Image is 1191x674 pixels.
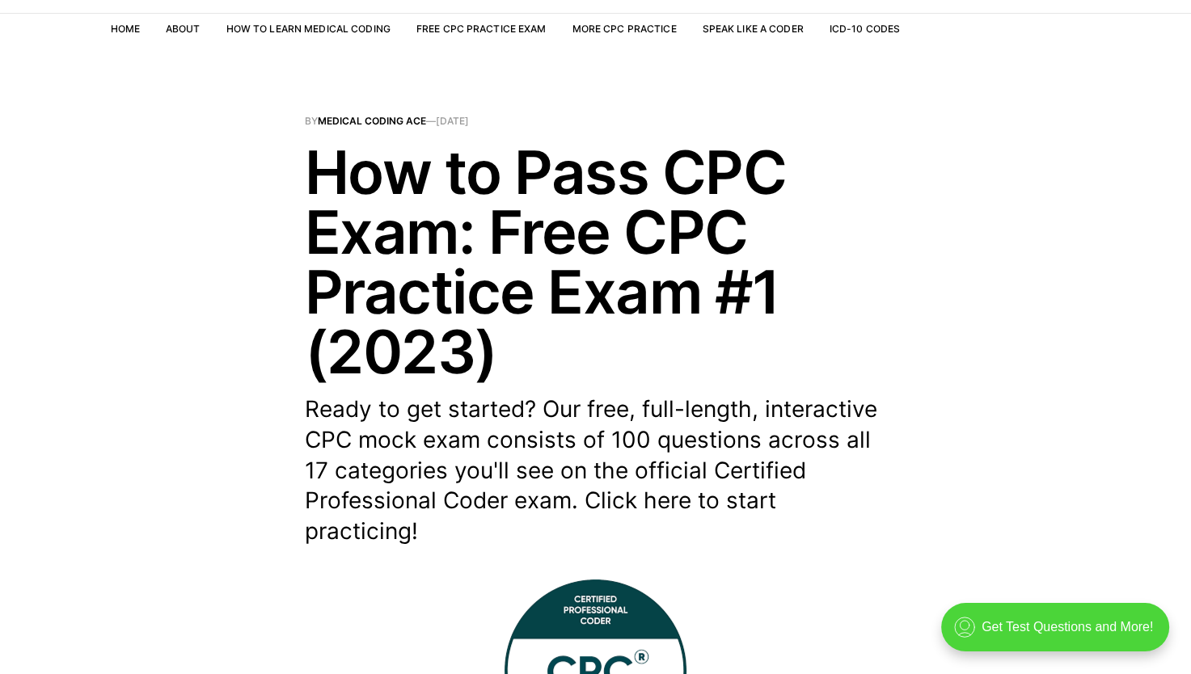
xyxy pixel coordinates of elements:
a: Speak Like a Coder [703,23,804,35]
a: Medical Coding Ace [318,115,426,127]
h1: How to Pass CPC Exam: Free CPC Practice Exam #1 (2023) [305,142,887,381]
a: Home [111,23,140,35]
a: Free CPC Practice Exam [416,23,547,35]
a: More CPC Practice [572,23,676,35]
time: [DATE] [436,115,469,127]
a: About [166,23,201,35]
span: By — [305,116,887,126]
a: ICD-10 Codes [830,23,900,35]
iframe: portal-trigger [927,595,1191,674]
a: How to Learn Medical Coding [226,23,391,35]
p: Ready to get started? Our free, full-length, interactive CPC mock exam consists of 100 questions ... [305,394,887,547]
